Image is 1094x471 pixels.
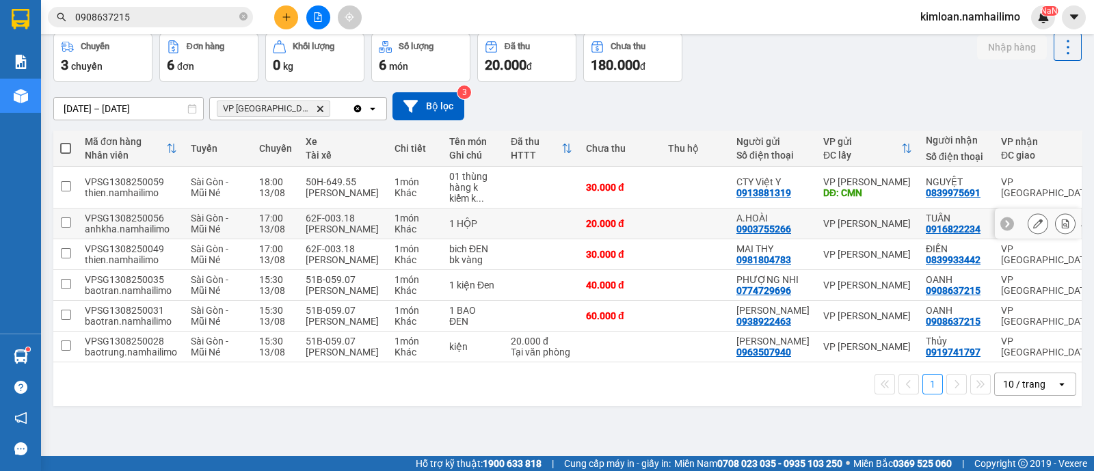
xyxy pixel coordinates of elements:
[449,280,497,291] div: 1 kiện Đen
[259,143,292,154] div: Chuyến
[191,305,228,327] span: Sài Gòn - Mũi Né
[926,274,987,285] div: OANH
[926,176,987,187] div: NGUYỆT
[57,12,66,22] span: search
[85,213,177,224] div: VPSG1308250056
[71,61,103,72] span: chuyến
[736,224,791,234] div: 0903755266
[736,316,791,327] div: 0938922463
[273,57,280,73] span: 0
[1001,176,1093,198] div: VP [GEOGRAPHIC_DATA]
[926,316,980,327] div: 0908637215
[977,35,1047,59] button: Nhập hàng
[736,187,791,198] div: 0913881319
[1068,11,1080,23] span: caret-down
[371,33,470,82] button: Số lượng6món
[674,456,842,471] span: Miền Nam
[395,213,436,224] div: 1 món
[395,285,436,296] div: Khác
[395,224,436,234] div: Khác
[926,347,980,358] div: 0919741797
[7,74,94,89] li: VP VP chợ Mũi Né
[823,249,912,260] div: VP [PERSON_NAME]
[457,85,471,99] sup: 3
[191,243,228,265] span: Sài Gòn - Mũi Né
[1037,11,1050,23] img: icon-new-feature
[223,103,310,114] span: VP chợ Mũi Né
[26,347,30,351] sup: 1
[1001,243,1093,265] div: VP [GEOGRAPHIC_DATA]
[313,12,323,22] span: file-add
[85,285,177,296] div: baotran.namhailimo
[395,305,436,316] div: 1 món
[449,243,497,265] div: bich ĐEN bk vàng
[306,150,381,161] div: Tài xế
[449,341,497,352] div: kiện
[187,42,224,51] div: Đơn hàng
[962,456,964,471] span: |
[505,42,530,51] div: Đã thu
[909,8,1031,25] span: kimloan.namhailimo
[306,274,381,285] div: 51B-059.07
[395,143,436,154] div: Chi tiết
[449,182,497,204] div: hàng k kiểm k đảm bảo đổ vỡ k chịu trách nhiệm
[511,347,572,358] div: Tại văn phòng
[823,136,901,147] div: VP gửi
[564,456,671,471] span: Cung cấp máy in - giấy in:
[823,341,912,352] div: VP [PERSON_NAME]
[85,224,177,234] div: anhkha.namhailimo
[306,347,381,358] div: [PERSON_NAME]
[191,274,228,296] span: Sài Gòn - Mũi Né
[85,274,177,285] div: VPSG1308250035
[476,193,484,204] span: ...
[259,347,292,358] div: 13/08
[85,254,177,265] div: thien.namhailimo
[259,285,292,296] div: 13/08
[504,131,579,167] th: Toggle SortBy
[85,347,177,358] div: baotrung.namhailimo
[85,243,177,254] div: VPSG1308250049
[485,57,526,73] span: 20.000
[306,285,381,296] div: [PERSON_NAME]
[191,176,228,198] span: Sài Gòn - Mũi Né
[306,224,381,234] div: [PERSON_NAME]
[81,42,109,51] div: Chuyến
[85,136,166,147] div: Mã đơn hàng
[395,187,436,198] div: Khác
[265,33,364,82] button: Khối lượng0kg
[477,33,576,82] button: Đã thu20.000đ
[293,42,334,51] div: Khối lượng
[333,102,334,116] input: Selected VP chợ Mũi Né.
[14,349,28,364] img: warehouse-icon
[926,336,987,347] div: Thủy
[338,5,362,29] button: aim
[552,456,554,471] span: |
[94,74,182,119] li: VP VP [PERSON_NAME] Lão
[392,92,464,120] button: Bộ lọc
[926,213,987,224] div: TUẤN
[1003,377,1045,391] div: 10 / trang
[395,254,436,265] div: Khác
[159,33,258,82] button: Đơn hàng6đơn
[61,57,68,73] span: 3
[259,254,292,265] div: 13/08
[736,136,810,147] div: Người gửi
[736,243,810,254] div: MAI THY
[1041,6,1058,16] sup: NaN
[306,5,330,29] button: file-add
[717,458,842,469] strong: 0708 023 035 - 0935 103 250
[306,316,381,327] div: [PERSON_NAME]
[922,374,943,394] button: 1
[1001,150,1082,161] div: ĐC giao
[1062,5,1086,29] button: caret-down
[239,12,248,21] span: close-circle
[583,33,682,82] button: Chưa thu180.000đ
[449,305,497,327] div: 1 BAO ĐEN
[511,136,561,147] div: Đã thu
[395,347,436,358] div: Khác
[259,243,292,254] div: 17:00
[1001,305,1093,327] div: VP [GEOGRAPHIC_DATA]
[526,61,532,72] span: đ
[893,458,952,469] strong: 0369 525 060
[511,150,561,161] div: HTTT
